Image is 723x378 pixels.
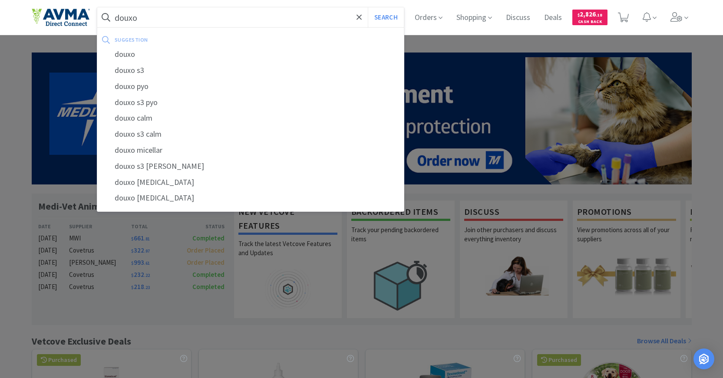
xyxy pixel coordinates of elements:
img: e4e33dab9f054f5782a47901c742baa9_102.png [32,8,90,26]
div: Open Intercom Messenger [693,348,714,369]
div: suggestion [115,33,274,46]
div: douxo s3 [97,62,404,79]
div: douxo s3 calm [97,126,404,142]
a: Discuss [502,14,534,22]
input: Search by item, sku, manufacturer, ingredient, size... [97,7,404,27]
span: $ [578,12,580,18]
div: douxo s3 pyo [97,95,404,111]
a: Deals [541,14,565,22]
span: 2,826 [578,10,602,18]
div: douxo [MEDICAL_DATA] [97,174,404,191]
div: douxo [97,46,404,62]
div: douxo s3 [PERSON_NAME] [97,158,404,174]
div: douxo calm [97,110,404,126]
span: . 18 [596,12,602,18]
div: douxo micellar [97,142,404,158]
div: douxo pyo [97,79,404,95]
button: Search [368,7,404,27]
span: Cash Back [578,20,602,25]
div: douxo [MEDICAL_DATA] [97,190,404,206]
a: $2,826.18Cash Back [572,6,607,29]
